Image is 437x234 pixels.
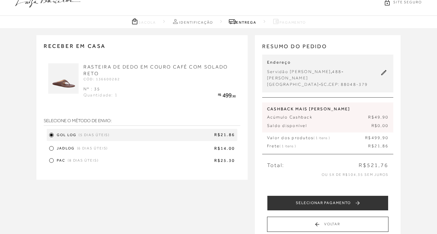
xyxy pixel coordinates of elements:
[267,82,319,87] span: [GEOGRAPHIC_DATA]
[267,69,379,81] div: , -
[267,106,388,112] span: CASHBACK MAIS [PERSON_NAME]
[329,82,340,87] span: CEP:
[267,59,379,65] p: Endereço
[112,132,235,138] span: R$21.86
[322,172,388,177] span: ou 5x de R$104,35 sem juros
[371,123,388,129] span: R$0,00
[272,18,306,25] a: Pagamento
[229,18,256,25] a: Entrega
[79,132,110,138] span: (5 dias úteis)
[77,146,108,151] span: (6 dias úteis)
[83,64,228,76] a: RASTEIRA DE DEDO EM COURO CAFÉ COM SOLADO RETO
[365,135,371,140] span: R$
[110,145,235,152] span: R$14.00
[232,94,236,98] span: ,90
[131,18,156,25] a: Sacola
[371,135,381,140] span: 499
[368,143,374,148] span: R$
[381,135,388,140] span: ,90
[267,75,308,80] span: [PERSON_NAME]
[267,143,296,149] span: Frete
[48,63,79,94] img: RASTEIRA DE DEDO EM COURO CAFÉ COM SOLADO RETO
[68,158,99,163] span: (8 dias úteis)
[44,42,240,50] h2: Receber em casa
[262,42,393,55] h2: RESUMO DO PEDIDO
[267,114,388,120] p: Acúmulo Cashback
[267,217,388,232] button: Voltar
[267,123,388,129] p: Saldo disponível
[83,77,236,81] div: CÓD: 136600282
[57,146,75,151] span: JADLOG
[83,92,118,99] div: Quantidade: 1
[57,132,76,138] span: Gol Log
[101,158,235,164] span: R$25.30
[44,116,240,126] strong: SELECIONE O MÉTODO DE ENVIO:
[381,143,388,148] span: ,86
[267,81,379,88] div: - .
[267,69,331,74] span: Servidão [PERSON_NAME]
[172,18,213,25] a: Identificação
[341,82,368,87] span: 88048-379
[374,143,381,148] span: 21
[83,86,100,91] span: Nº : 35
[279,144,296,148] span: ( 1 itens )
[368,114,388,120] span: R$49,90
[313,136,330,140] span: ( 1 itens )
[321,82,327,87] span: SC
[267,135,330,141] span: Valor dos produtos
[332,69,341,74] span: 488
[267,196,388,211] button: SELECIONAR PAGAMENTO
[359,162,388,169] span: R$521,76
[267,162,284,169] span: Total:
[218,93,221,96] span: R$
[57,158,65,163] span: PAC
[222,92,232,99] span: 499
